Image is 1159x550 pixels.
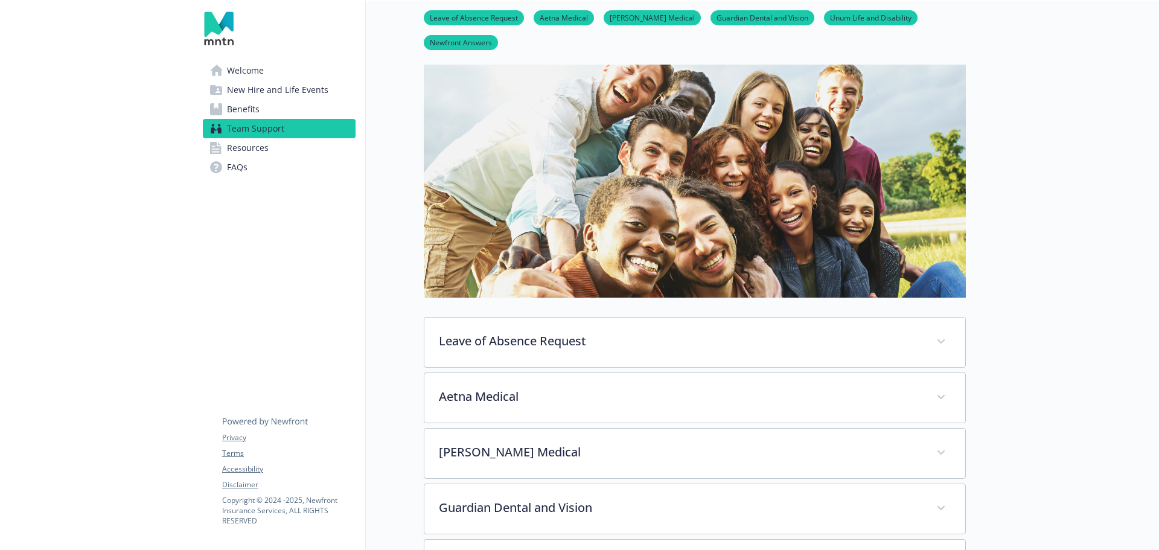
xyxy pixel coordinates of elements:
[222,495,355,526] p: Copyright © 2024 - 2025 , Newfront Insurance Services, ALL RIGHTS RESERVED
[227,138,269,158] span: Resources
[534,11,594,23] a: Aetna Medical
[424,484,965,534] div: Guardian Dental and Vision
[203,80,356,100] a: New Hire and Life Events
[227,158,247,177] span: FAQs
[424,429,965,478] div: [PERSON_NAME] Medical
[227,100,260,119] span: Benefits
[604,11,701,23] a: [PERSON_NAME] Medical
[424,373,965,423] div: Aetna Medical
[424,36,498,48] a: Newfront Answers
[203,138,356,158] a: Resources
[424,11,524,23] a: Leave of Absence Request
[203,119,356,138] a: Team Support
[439,499,922,517] p: Guardian Dental and Vision
[222,448,355,459] a: Terms
[203,100,356,119] a: Benefits
[424,65,966,298] img: team support page banner
[439,388,922,406] p: Aetna Medical
[227,80,328,100] span: New Hire and Life Events
[824,11,918,23] a: Unum Life and Disability
[203,158,356,177] a: FAQs
[203,61,356,80] a: Welcome
[227,119,284,138] span: Team Support
[222,464,355,475] a: Accessibility
[424,318,965,367] div: Leave of Absence Request
[710,11,814,23] a: Guardian Dental and Vision
[227,61,264,80] span: Welcome
[439,332,922,350] p: Leave of Absence Request
[222,479,355,490] a: Disclaimer
[439,443,922,461] p: [PERSON_NAME] Medical
[222,432,355,443] a: Privacy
